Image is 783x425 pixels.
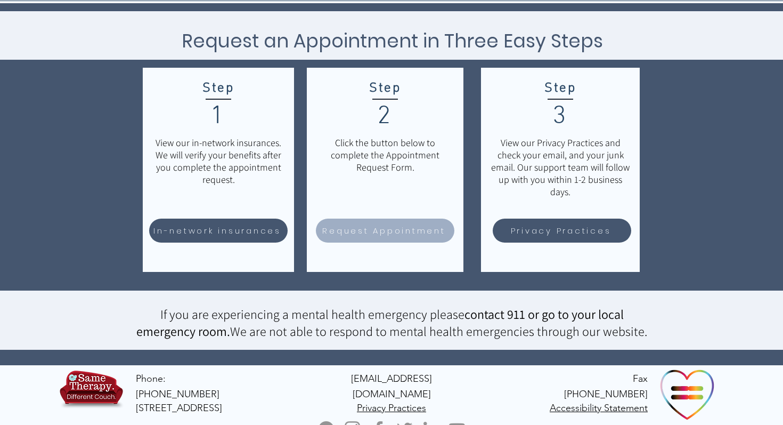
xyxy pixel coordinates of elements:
p: View our Privacy Practices and check your email, and your junk email. Our support team will follo... [490,137,631,198]
span: Step [202,81,234,97]
span: Accessibility Statement [550,402,648,414]
a: Accessibility Statement [550,402,648,414]
span: In-network insurances [153,224,281,237]
span: 2 [377,101,392,132]
img: TBH.US [58,368,125,415]
a: Privacy Practices [357,402,426,414]
a: Request Appointment [316,219,454,243]
span: [STREET_ADDRESS] [136,402,222,414]
img: Ally Organization [659,365,716,423]
span: 1 [210,101,225,132]
span: Step [544,81,576,97]
p: If you are experiencing a mental health emergency please We are not able to respond to mental hea... [130,306,654,340]
span: Privacy Practices [357,402,426,414]
span: Request Appointment [322,224,445,237]
p: View our in-network insurances. We will verify your benefits after you complete the appointment r... [151,137,286,186]
p: Click the button below to complete the Appointment Request Form. [317,137,453,173]
span: contact 911 or go to your local emergency room. [136,306,624,340]
h3: Request an Appointment in Three Easy Steps [130,27,654,55]
a: Privacy Practices [493,219,631,243]
a: In-network insurances [149,219,288,243]
span: Step [369,81,401,97]
a: Phone: [PHONE_NUMBER] [136,373,219,400]
span: 3 [552,101,567,132]
a: [EMAIL_ADDRESS][DOMAIN_NAME] [351,372,432,400]
span: Privacy Practices [511,224,611,237]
